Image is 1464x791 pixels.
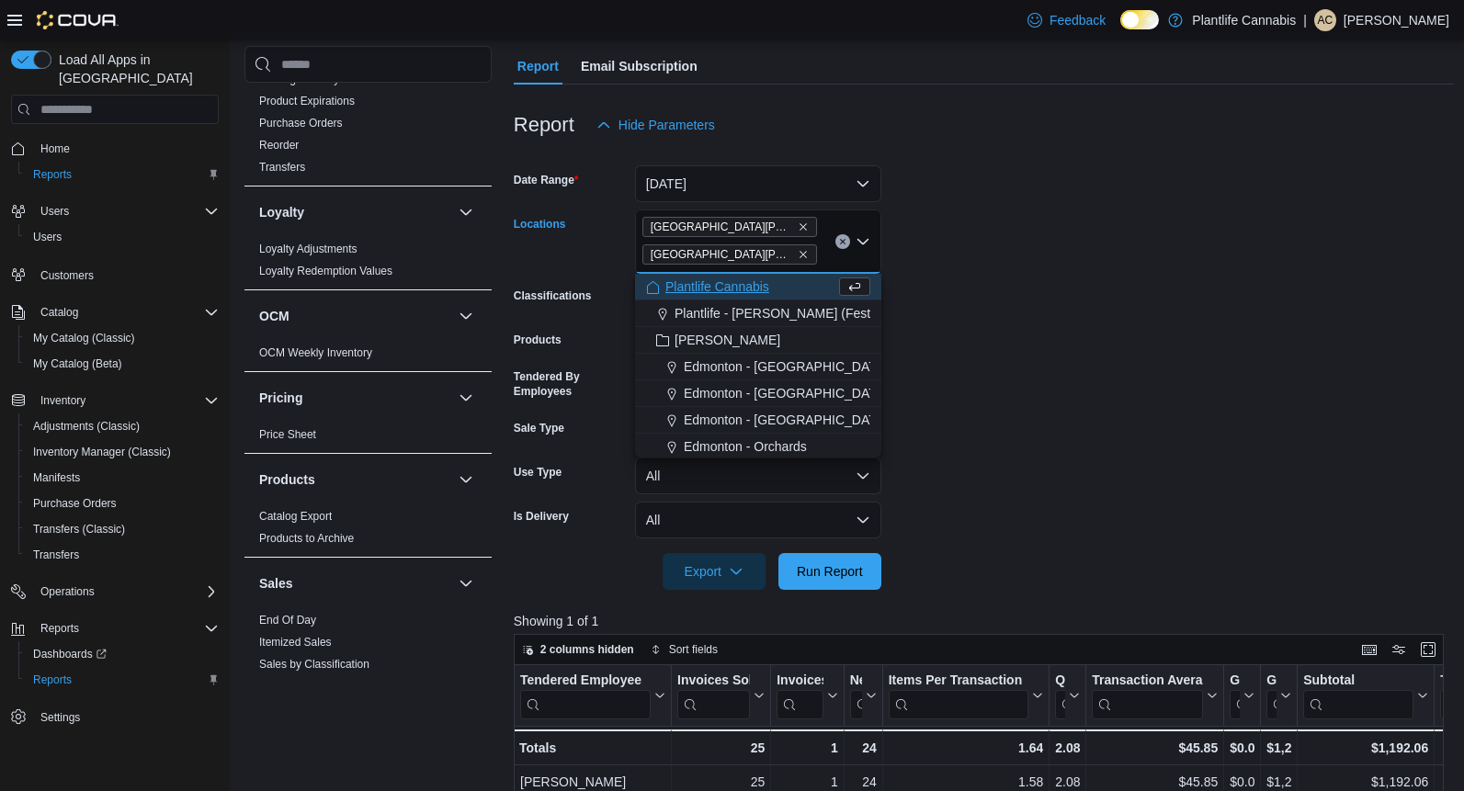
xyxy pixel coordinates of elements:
div: Loyalty [244,238,492,289]
p: Showing 1 of 1 [514,612,1454,630]
a: Transfers [26,544,86,566]
span: Catalog [40,305,78,320]
button: Transfers (Classic) [18,516,226,542]
a: Product Expirations [259,95,355,107]
a: Purchase Orders [259,117,343,130]
button: Items Per Transaction [888,672,1043,719]
button: Display options [1388,638,1410,661]
div: $1,192.06 [1303,737,1428,759]
a: Feedback [1020,2,1113,39]
span: Users [33,230,62,244]
span: Users [40,204,69,219]
button: Edmonton - [GEOGRAPHIC_DATA] [635,407,881,434]
a: Products to Archive [259,532,354,545]
a: Sales by Classification [259,658,369,671]
div: Pricing [244,424,492,453]
div: Net Sold [849,672,861,719]
img: Cova [37,11,119,29]
button: OCM [259,307,451,325]
span: My Catalog (Classic) [33,331,135,345]
a: Transfers [259,161,305,174]
span: Catalog [33,301,219,323]
span: Operations [40,584,95,599]
button: Home [4,135,226,162]
p: [PERSON_NAME] [1344,9,1449,31]
button: Reports [18,667,226,693]
label: Date Range [514,173,579,187]
span: Manifests [26,467,219,489]
div: Invoices Ref [777,672,823,690]
div: 1 [777,737,837,759]
span: Settings [40,710,80,725]
button: Subtotal [1303,672,1428,719]
span: Plantlife Cannabis [665,277,769,296]
button: Transaction Average [1092,672,1218,719]
button: [DATE] [635,165,881,202]
button: Run Report [778,553,881,590]
button: Loyalty [259,203,451,221]
span: Email Subscription [581,48,698,85]
div: Invoices Sold [677,672,750,690]
button: Keyboard shortcuts [1358,638,1380,661]
a: Adjustments (Classic) [26,415,147,437]
button: Edmonton - [GEOGRAPHIC_DATA] [635,380,881,407]
h3: Sales [259,574,293,593]
div: $1,248.46 [1266,737,1291,759]
button: Transfers [18,542,226,568]
span: Report [517,48,559,85]
h3: Pricing [259,389,302,407]
span: [GEOGRAPHIC_DATA][PERSON_NAME][GEOGRAPHIC_DATA] [651,245,794,264]
span: Loyalty Adjustments [259,242,357,256]
span: Inventory Manager (Classic) [33,445,171,459]
div: Gift Cards [1230,672,1240,690]
span: Purchase Orders [26,492,219,514]
a: Purchase Orders [26,492,124,514]
span: Hide Parameters [619,116,715,134]
button: Close list of options [856,234,870,249]
span: Reports [33,672,72,687]
span: Sort fields [669,642,718,657]
a: Home [33,138,77,160]
div: Invoices Sold [677,672,750,719]
span: Edmonton - Orchards [684,437,807,456]
nav: Complex example [11,128,219,778]
button: Gross Sales [1266,672,1291,719]
span: Price Sheet [259,427,316,442]
span: My Catalog (Beta) [33,356,122,371]
a: Dashboards [18,641,226,667]
button: 2 columns hidden [515,638,641,661]
button: Hide Parameters [589,107,722,143]
a: Reorder [259,139,299,152]
a: Inventory Manager (Classic) [26,441,178,463]
div: Invoices Ref [777,672,823,719]
span: Transfers [259,160,305,175]
span: Settings [33,706,219,729]
a: Dashboards [26,643,114,665]
span: Purchase Orders [259,116,343,130]
label: Tendered By Employees [514,369,628,399]
button: Inventory Manager (Classic) [18,439,226,465]
button: Enter fullscreen [1417,638,1439,661]
button: Inventory [33,390,93,412]
button: Sort fields [643,638,725,661]
div: 1.64 [888,737,1043,759]
div: Products [244,505,492,557]
span: Users [26,226,219,248]
button: Customers [4,261,226,288]
button: Export [663,553,766,590]
span: Dashboards [33,647,107,661]
span: Feedback [1050,11,1106,29]
label: Locations [514,217,566,232]
span: My Catalog (Classic) [26,327,219,349]
div: 24 [849,737,876,759]
button: Purchase Orders [18,491,226,516]
span: Reports [40,621,79,636]
button: Pricing [455,387,477,409]
span: Itemized Sales [259,635,332,650]
button: Catalog [33,301,85,323]
div: Adrianna Curnew [1314,9,1336,31]
input: Dark Mode [1120,10,1159,29]
button: Remove Fort McMurray - Eagle Ridge from selection in this group [798,221,809,232]
div: Items Per Transaction [888,672,1028,719]
div: Gross Sales [1266,672,1277,690]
